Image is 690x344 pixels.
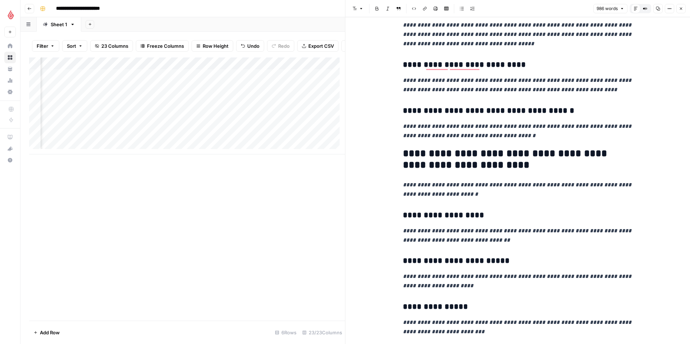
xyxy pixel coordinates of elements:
span: Redo [278,42,290,50]
span: Freeze Columns [147,42,184,50]
button: Filter [32,40,59,52]
div: What's new? [5,143,15,154]
a: Settings [4,86,16,98]
button: Export CSV [297,40,339,52]
div: Sheet 1 [51,21,67,28]
span: Add Row [40,329,60,336]
span: Undo [247,42,259,50]
button: Sort [62,40,87,52]
div: 23/23 Columns [299,327,345,338]
img: Lightspeed Logo [4,8,17,21]
button: Freeze Columns [136,40,189,52]
span: Filter [37,42,48,50]
a: Sheet 1 [37,17,81,32]
span: Export CSV [308,42,334,50]
a: AirOps Academy [4,131,16,143]
span: Row Height [203,42,229,50]
button: Add Row [29,327,64,338]
button: Redo [267,40,294,52]
div: 6 Rows [272,327,299,338]
button: 23 Columns [90,40,133,52]
span: 986 words [597,5,618,12]
span: Sort [67,42,76,50]
button: What's new? [4,143,16,154]
span: 23 Columns [101,42,128,50]
a: Home [4,40,16,52]
button: Help + Support [4,154,16,166]
button: Undo [236,40,264,52]
a: Your Data [4,63,16,75]
a: Usage [4,75,16,86]
a: Browse [4,52,16,63]
button: Row Height [192,40,233,52]
button: Workspace: Lightspeed [4,6,16,24]
button: 986 words [593,4,627,13]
